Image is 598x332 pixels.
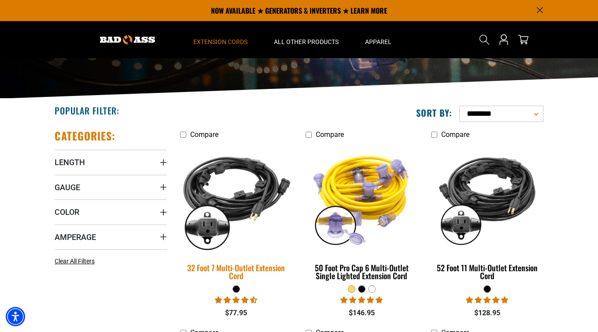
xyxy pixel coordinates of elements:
[55,157,85,167] span: Length
[441,130,469,139] span: Compare
[180,21,261,58] summary: Extension Cords
[190,130,218,139] span: Compare
[55,225,167,249] summary: Amperage
[416,107,452,118] label: Sort by:
[55,182,80,192] span: Gauge
[306,264,418,280] div: 50 Foot Pro Cap 6 Multi-Outlet Single Lighted Extension Cord
[55,199,167,224] summary: Color
[352,21,405,58] summary: Apparel
[497,21,511,58] a: Open this option
[180,308,292,318] div: $77.95
[431,308,543,318] div: $128.95
[55,207,79,217] span: Color
[306,308,418,318] div: $146.95
[477,33,491,47] summary: Search
[316,130,344,139] span: Compare
[55,232,96,242] span: Amperage
[55,105,119,116] h2: Popular Filter:
[55,129,115,143] h2: Categories:
[432,148,543,249] img: black
[466,296,508,304] span: 4.95 stars
[193,38,247,46] span: Extension Cords
[55,257,98,266] a: Clear All Filters
[516,34,530,45] a: cart
[306,143,418,285] a: yellow 50 Foot Pro Cap 6 Multi-Outlet Single Lighted Extension Cord
[180,143,292,285] a: black 32 Foot 7 Multi-Outlet Extension Cord
[261,21,352,58] summary: All Other Products
[55,258,95,265] span: Clear All Filters
[274,38,339,46] span: All Other Products
[55,175,167,199] summary: Gauge
[365,38,391,46] span: Apparel
[55,150,167,174] summary: Length
[340,296,383,304] span: 4.80 stars
[100,35,155,44] img: Bad Ass Extension Cords
[431,143,543,285] a: black 52 Foot 11 Multi-Outlet Extension Cord
[180,264,292,280] div: 32 Foot 7 Multi-Outlet Extension Cord
[215,296,257,304] span: 4.73 stars
[306,148,417,249] img: yellow
[431,264,543,280] div: 52 Foot 11 Multi-Outlet Extension Cord
[175,142,298,255] img: black
[6,307,25,326] div: Accessibility Menu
